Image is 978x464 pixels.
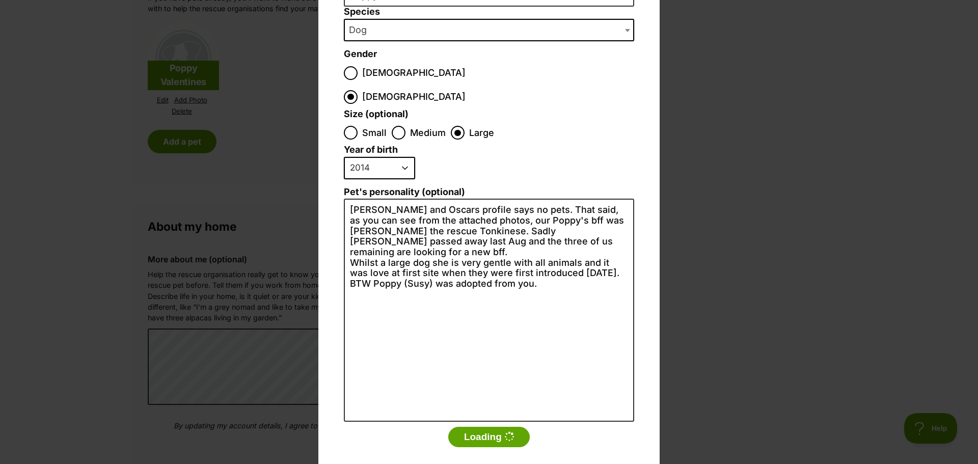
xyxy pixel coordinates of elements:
label: Year of birth [344,145,398,155]
span: Medium [410,126,446,140]
span: [DEMOGRAPHIC_DATA] [362,90,466,104]
span: Dog [345,23,377,37]
label: Gender [344,49,377,60]
span: Dog [344,19,634,41]
label: Size (optional) [344,109,409,120]
span: Small [362,126,387,140]
button: Loading [448,427,530,447]
label: Pet's personality (optional) [344,187,634,198]
span: Large [469,126,494,140]
span: [DEMOGRAPHIC_DATA] [362,66,466,80]
label: Species [344,7,634,17]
